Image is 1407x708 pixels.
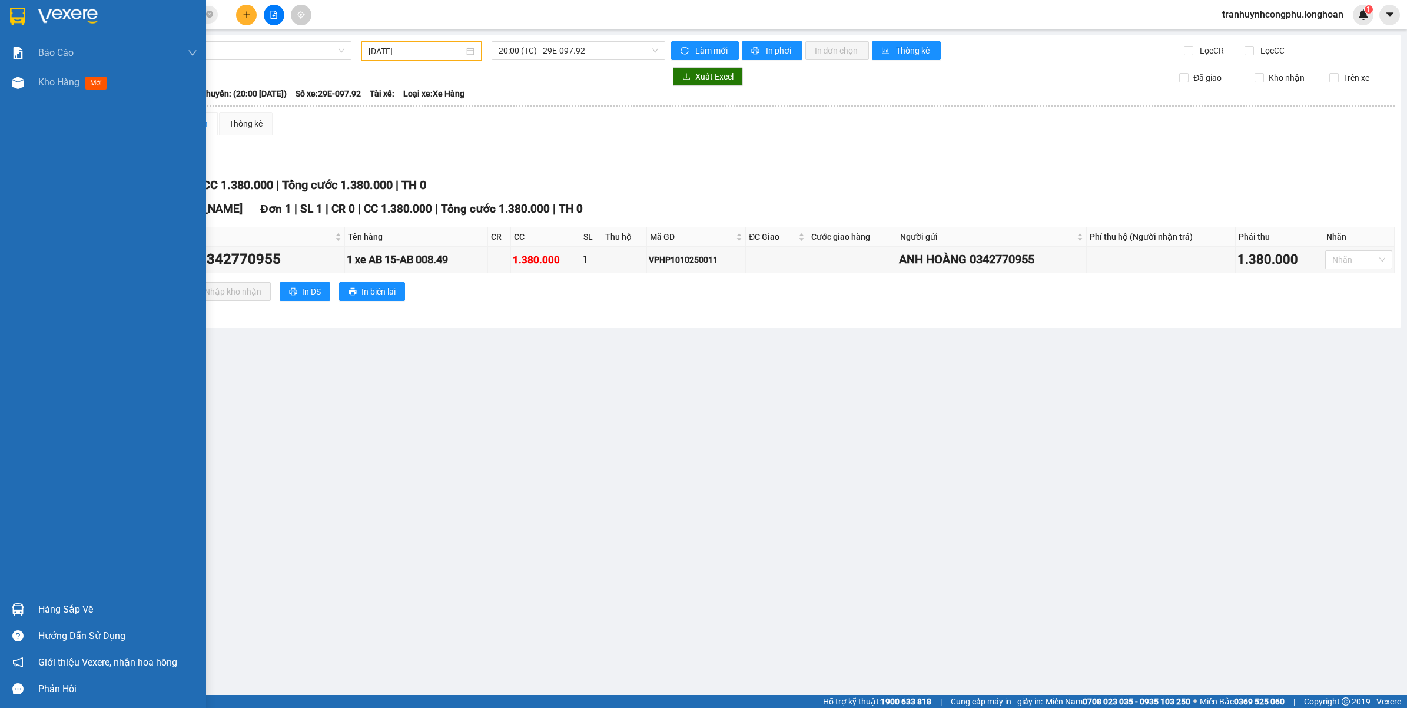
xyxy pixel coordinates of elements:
[300,202,323,216] span: SL 1
[206,11,213,18] span: close-circle
[1385,9,1395,20] span: caret-down
[1379,5,1400,25] button: caret-down
[1256,44,1286,57] span: Lọc CC
[695,44,729,57] span: Làm mới
[582,252,600,268] div: 1
[1083,697,1190,706] strong: 0708 023 035 - 0935 103 250
[83,5,238,21] strong: PHIẾU DÁN LÊN HÀNG
[805,41,870,60] button: In đơn chọn
[511,227,580,247] th: CC
[113,249,343,271] div: ANH HOÀNG 0342770955
[681,47,691,56] span: sync
[5,71,179,87] span: Mã đơn: VPBT1410250011
[649,253,744,266] div: VPHP1010250011
[499,42,658,59] span: 20:00 (TC) - 29E-097.92
[1342,697,1350,706] span: copyright
[294,202,297,216] span: |
[38,45,74,60] span: Báo cáo
[264,5,284,25] button: file-add
[12,657,24,668] span: notification
[553,202,556,216] span: |
[650,230,734,243] span: Mã GD
[236,5,257,25] button: plus
[823,695,931,708] span: Hỗ trợ kỹ thuật:
[940,695,942,708] span: |
[12,603,24,616] img: warehouse-icon
[881,47,891,56] span: bar-chart
[206,9,213,21] span: close-circle
[1213,7,1353,22] span: tranhuynhcongphu.longhoan
[276,178,279,192] span: |
[403,87,464,100] span: Loại xe: Xe Hàng
[580,227,602,247] th: SL
[291,5,311,25] button: aim
[339,282,405,301] button: printerIn biên lai
[38,77,79,88] span: Kho hàng
[671,41,739,60] button: syncLàm mới
[1293,695,1295,708] span: |
[280,282,330,301] button: printerIn DS
[751,47,761,56] span: printer
[1358,9,1369,20] img: icon-new-feature
[203,178,273,192] span: CC 1.380.000
[1193,699,1197,704] span: ⚪️
[85,77,107,90] span: mới
[396,178,399,192] span: |
[369,45,464,58] input: 11/10/2025
[673,67,743,86] button: downloadXuất Excel
[38,601,197,618] div: Hàng sắp về
[401,178,426,192] span: TH 0
[12,630,24,641] span: question-circle
[5,40,89,61] span: [PHONE_NUMBER]
[229,117,263,130] div: Thống kê
[1339,71,1374,84] span: Trên xe
[441,202,550,216] span: Tổng cước 1.380.000
[345,227,488,247] th: Tên hàng
[364,202,432,216] span: CC 1.380.000
[899,250,1084,269] div: ANH HOÀNG 0342770955
[10,8,25,25] img: logo-vxr
[32,40,62,50] strong: CSKH:
[742,41,802,60] button: printerIn phơi
[370,87,394,100] span: Tài xế:
[182,282,271,301] button: downloadNhập kho nhận
[647,247,746,273] td: VPHP1010250011
[361,285,396,298] span: In biên lai
[1195,44,1226,57] span: Lọc CR
[749,230,796,243] span: ĐC Giao
[1189,71,1226,84] span: Đã giao
[282,178,393,192] span: Tổng cước 1.380.000
[513,252,578,268] div: 1.380.000
[435,202,438,216] span: |
[682,72,691,82] span: download
[896,44,931,57] span: Thống kê
[38,655,177,670] span: Giới thiệu Vexere, nhận hoa hồng
[1087,227,1236,247] th: Phí thu hộ (Người nhận trả)
[79,24,242,36] span: Ngày in phiếu: 15:16 ngày
[347,252,486,268] div: 1 xe AB 15-AB 008.49
[296,87,361,100] span: Số xe: 29E-097.92
[260,202,291,216] span: Đơn 1
[201,87,287,100] span: Chuyến: (20:00 [DATE])
[188,48,197,58] span: down
[900,230,1074,243] span: Người gửi
[38,627,197,645] div: Hướng dẫn sử dụng
[243,11,251,19] span: plus
[38,680,197,698] div: Phản hồi
[559,202,583,216] span: TH 0
[1200,695,1285,708] span: Miền Bắc
[331,202,355,216] span: CR 0
[1236,227,1323,247] th: Phải thu
[951,695,1043,708] span: Cung cấp máy in - giấy in:
[326,202,328,216] span: |
[1264,71,1309,84] span: Kho nhận
[872,41,941,60] button: bar-chartThống kê
[12,683,24,694] span: message
[297,11,305,19] span: aim
[1237,250,1321,270] div: 1.380.000
[488,227,511,247] th: CR
[695,70,734,83] span: Xuất Excel
[12,47,24,59] img: solution-icon
[881,697,931,706] strong: 1900 633 818
[358,202,361,216] span: |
